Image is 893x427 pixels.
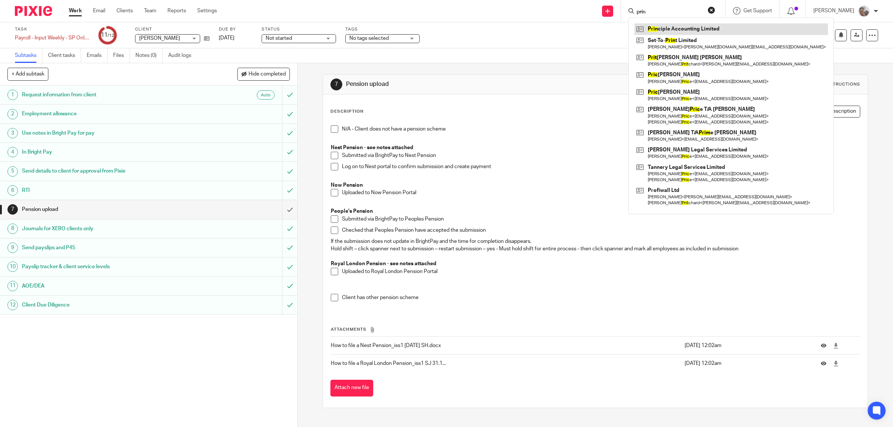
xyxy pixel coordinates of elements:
[7,243,18,253] div: 9
[135,48,163,63] a: Notes (0)
[22,280,191,292] h1: AOE/DEA
[342,294,860,301] p: Client has other pension scheme
[331,183,363,188] strong: Now Pension
[22,242,191,253] h1: Send payslips and P45
[22,261,191,272] h1: Payslip tracker & client service levels
[636,9,703,16] input: Search
[22,147,191,158] h1: In Bright Pay
[858,5,870,17] img: me.jpg
[331,245,860,253] p: Hold shift – click spanner next to submission – restart submission – yes - Must hold shift for en...
[743,8,772,13] span: Get Support
[685,360,810,367] p: [DATE] 12:02am
[7,300,18,310] div: 12
[346,80,611,88] h1: Pension upload
[342,163,860,170] p: Log on to Nest portal to confirm submission and create payment
[22,223,191,234] h1: Journals for XERO clients only
[22,204,191,215] h1: Pension upload
[22,89,191,100] h1: Request information from client
[330,78,342,90] div: 7
[331,145,413,150] strong: Nest Pension - see notes attached
[331,360,681,367] p: How to file a Royal London Pension_iss1 SJ 31.1...
[87,48,108,63] a: Emails
[813,7,854,15] p: [PERSON_NAME]
[113,48,130,63] a: Files
[167,7,186,15] a: Reports
[7,68,48,80] button: + Add subtask
[7,109,18,119] div: 2
[833,360,839,367] a: Download
[7,261,18,272] div: 10
[342,227,860,234] p: Checked that Peoples Pension have accepted the submission
[708,6,715,14] button: Clear
[93,7,105,15] a: Email
[331,342,681,349] p: How to file a Nest Pension_iss1 [DATE] SH.docx
[22,299,191,311] h1: Client Due Diligence
[262,26,336,32] label: Status
[330,109,364,115] p: Description
[7,166,18,177] div: 5
[7,185,18,196] div: 6
[237,68,290,80] button: Hide completed
[7,128,18,138] div: 3
[808,106,860,118] button: Edit description
[7,224,18,234] div: 8
[249,71,286,77] span: Hide completed
[257,90,275,100] div: Auto
[116,7,133,15] a: Clients
[69,7,82,15] a: Work
[342,152,860,159] p: Submitted via BrightPay to Nest Pension
[15,34,89,42] div: Payroll - Input Weekly - SP Only #
[825,81,860,87] div: Instructions
[15,6,52,16] img: Pixie
[168,48,197,63] a: Audit logs
[7,204,18,215] div: 7
[331,238,860,245] p: If the submission does not update in BrightPay and the time for completion disappears.
[101,31,114,39] div: 11
[135,26,209,32] label: Client
[342,215,860,223] p: Submitted via BrightPay to Peoples Pension
[833,342,839,349] a: Download
[22,108,191,119] h1: Employment allowance
[342,268,860,275] p: Uploaded to Royal London Pension Portal
[108,33,114,38] small: /12
[349,36,389,41] span: No tags selected
[22,128,191,139] h1: Use notes in Bright Pay for pay
[15,48,42,63] a: Subtasks
[266,36,292,41] span: Not started
[139,36,180,41] span: [PERSON_NAME]
[15,26,89,32] label: Task
[7,281,18,291] div: 11
[197,7,217,15] a: Settings
[48,48,81,63] a: Client tasks
[331,327,367,331] span: Attachments
[22,166,191,177] h1: Send details to client for approval from Pixie
[331,261,436,266] strong: Royal London Pension - see notes attached
[685,342,810,349] p: [DATE] 12:02am
[7,90,18,100] div: 1
[219,35,234,41] span: [DATE]
[342,125,860,133] p: N/A - Client does not have a pension scheme
[345,26,420,32] label: Tags
[7,147,18,157] div: 4
[330,380,373,396] button: Attach new file
[144,7,156,15] a: Team
[342,189,860,196] p: Uploaded to Now Pension Portal
[331,209,373,214] strong: People's Pension
[219,26,252,32] label: Due by
[22,185,191,196] h1: RTI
